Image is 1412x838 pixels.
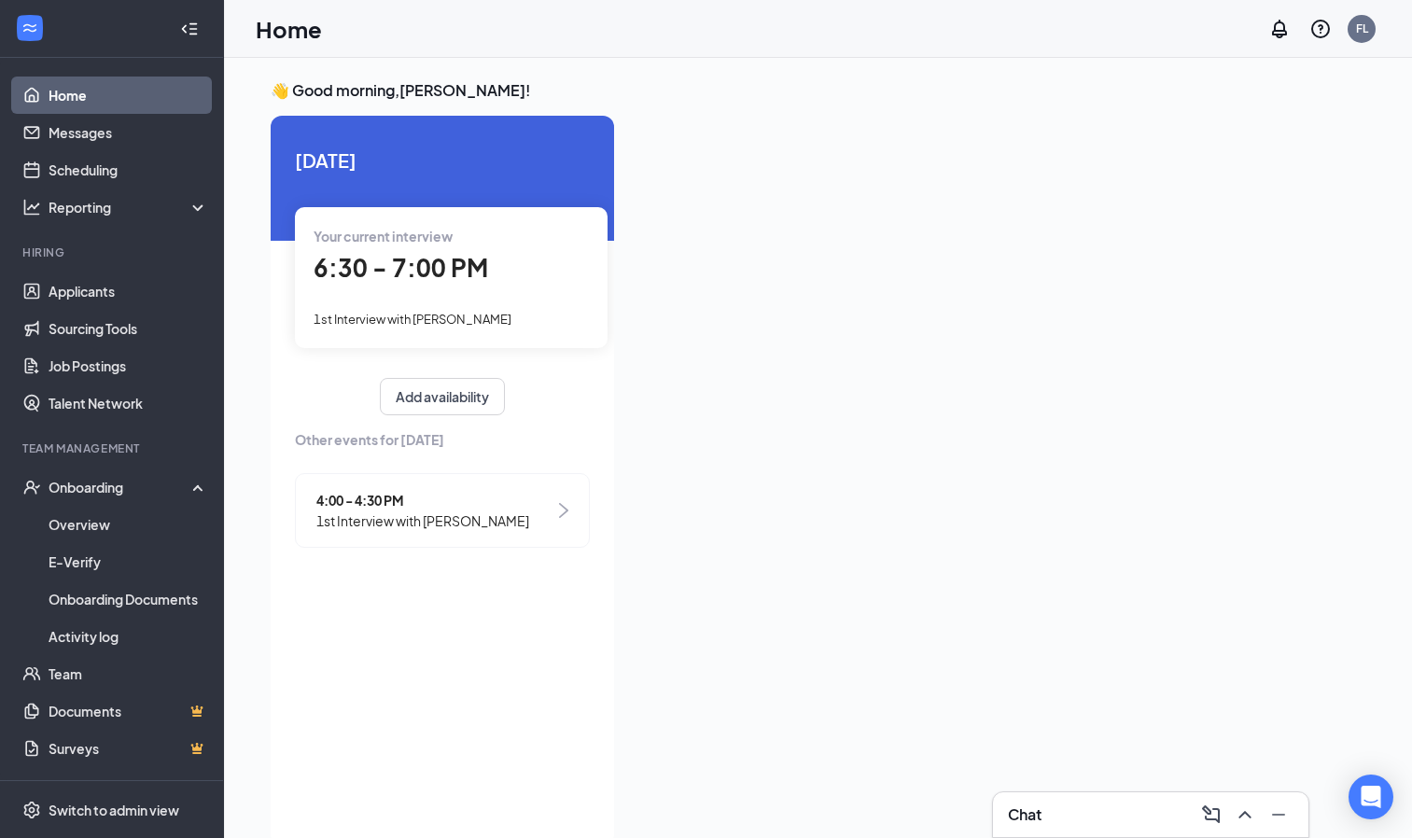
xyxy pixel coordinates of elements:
[49,506,208,543] a: Overview
[1349,775,1393,819] div: Open Intercom Messenger
[49,692,208,730] a: DocumentsCrown
[314,252,488,283] span: 6:30 - 7:00 PM
[314,312,511,327] span: 1st Interview with [PERSON_NAME]
[49,77,208,114] a: Home
[49,730,208,767] a: SurveysCrown
[49,151,208,189] a: Scheduling
[1234,803,1256,826] svg: ChevronUp
[1196,800,1226,830] button: ComposeMessage
[21,19,39,37] svg: WorkstreamLogo
[22,244,204,260] div: Hiring
[22,801,41,819] svg: Settings
[22,440,204,456] div: Team Management
[1267,803,1290,826] svg: Minimize
[1264,800,1293,830] button: Minimize
[49,543,208,580] a: E-Verify
[380,378,505,415] button: Add availability
[295,146,590,175] span: [DATE]
[314,228,453,244] span: Your current interview
[256,13,322,45] h1: Home
[1008,804,1042,825] h3: Chat
[49,310,208,347] a: Sourcing Tools
[49,347,208,384] a: Job Postings
[295,429,590,450] span: Other events for [DATE]
[49,384,208,422] a: Talent Network
[49,580,208,618] a: Onboarding Documents
[22,478,41,496] svg: UserCheck
[1309,18,1332,40] svg: QuestionInfo
[49,114,208,151] a: Messages
[49,478,192,496] div: Onboarding
[49,618,208,655] a: Activity log
[316,490,529,510] span: 4:00 - 4:30 PM
[49,801,179,819] div: Switch to admin view
[1268,18,1291,40] svg: Notifications
[180,20,199,38] svg: Collapse
[49,198,209,216] div: Reporting
[1230,800,1260,830] button: ChevronUp
[1356,21,1368,36] div: FL
[1200,803,1223,826] svg: ComposeMessage
[271,80,1365,101] h3: 👋 Good morning, [PERSON_NAME] !
[49,655,208,692] a: Team
[49,272,208,310] a: Applicants
[22,198,41,216] svg: Analysis
[316,510,529,531] span: 1st Interview with [PERSON_NAME]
